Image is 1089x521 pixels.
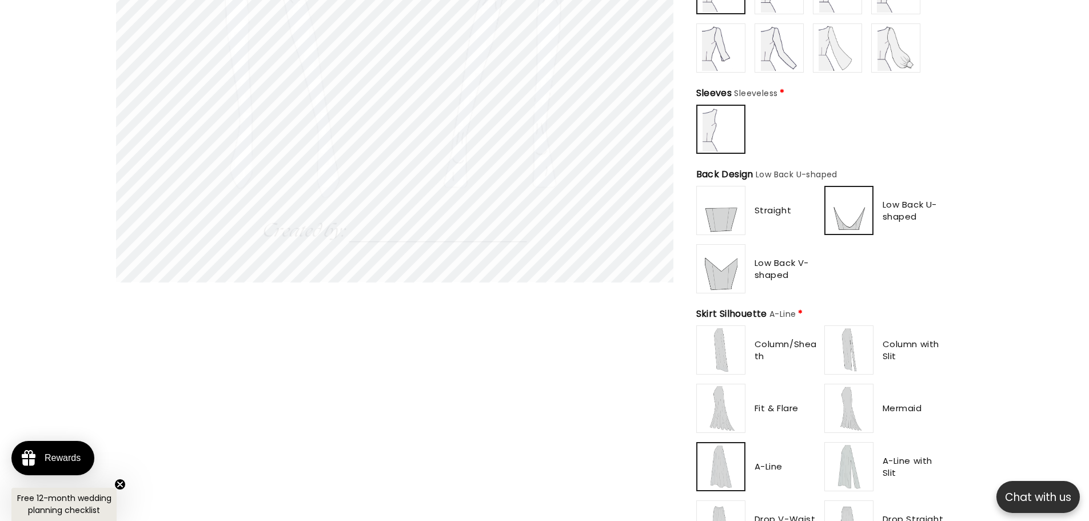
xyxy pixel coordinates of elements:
button: Close teaser [114,479,126,490]
img: https://cdn.shopify.com/s/files/1/0750/3832/7081/files/straight_back_9aeb558a-0c6a-40fc-be05-cf48... [698,188,744,233]
span: A-Line [769,308,796,320]
div: Free 12-month wedding planning checklistClose teaser [11,488,117,521]
button: Write a review [781,17,857,37]
img: https://cdn.shopify.com/s/files/1/0750/3832/7081/files/sleeves-fullbishop.jpg?v=1756369356 [873,25,919,71]
span: Low Back U-shaped [883,198,948,222]
span: Mermaid [883,402,922,414]
span: A-Line with Slit [883,455,948,479]
img: https://cdn.shopify.com/s/files/1/0750/3832/7081/files/low_back_u-shape_4aad6cdb-8b2f-4a58-90d4-2... [827,188,871,233]
span: Fit & Flare [755,402,799,414]
span: Column/Sheath [755,338,820,362]
span: Free 12-month wedding planning checklist [17,492,111,516]
span: Back Design [696,168,837,181]
a: Write a review [76,65,126,74]
img: https://cdn.shopify.com/s/files/1/0750/3832/7081/files/mermaid_dee7e2e6-f0b9-4e85-9a0c-8360725759... [826,385,872,431]
img: https://cdn.shopify.com/s/files/1/0750/3832/7081/files/sleeves-sleeveless.jpg?v=1756369220 [699,107,743,152]
img: https://cdn.shopify.com/s/files/1/0750/3832/7081/files/column_with_slit_95bf325b-2d13-487d-92d3-c... [826,327,872,373]
img: https://cdn.shopify.com/s/files/1/0750/3832/7081/files/a-line_37bf069e-4231-4b1a-bced-7ad1a487183... [699,444,743,489]
span: Low Back V-shaped [755,257,820,281]
span: Skirt Silhouette [696,307,796,321]
img: https://cdn.shopify.com/s/files/1/0750/3832/7081/files/sleeves-34-fitted.jpg?v=1756369303 [698,25,744,71]
span: Sleeveless [734,88,777,99]
img: https://cdn.shopify.com/s/files/1/0750/3832/7081/files/sleeves-fullfitted.jpg?v=1756369325 [756,25,802,71]
div: Rewards [45,453,81,463]
span: Straight [755,204,792,216]
span: Low Back U-shaped [756,169,837,180]
img: https://cdn.shopify.com/s/files/1/0750/3832/7081/files/sleeves-fullbell.jpg?v=1756369344 [815,25,860,71]
button: Open chatbox [996,481,1080,513]
img: https://cdn.shopify.com/s/files/1/0750/3832/7081/files/fit_and_flare_4a72e90a-0f71-42d7-a592-d461... [698,385,744,431]
img: https://cdn.shopify.com/s/files/1/0750/3832/7081/files/v_back.png?v=1756806272 [698,246,744,292]
span: A-Line [755,460,783,472]
span: Column with Slit [883,338,948,362]
img: https://cdn.shopify.com/s/files/1/0750/3832/7081/files/column_b63d2362-462d-4147-b160-3913c547a70... [698,327,744,373]
p: Chat with us [996,489,1080,506]
span: Sleeves [696,86,778,100]
img: https://cdn.shopify.com/s/files/1/0750/3832/7081/files/a-line_slit_3a481983-194c-46fe-90b3-ce96d0... [826,444,872,490]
